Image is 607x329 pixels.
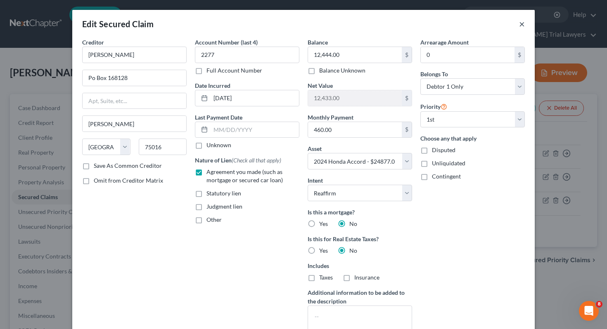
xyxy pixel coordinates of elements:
[308,145,322,152] span: Asset
[308,288,412,305] label: Additional information to be added to the description
[206,168,283,183] span: Agreement you made (such as mortgage or secured car loan)
[83,70,186,86] input: Enter address...
[596,301,602,308] span: 8
[195,47,299,63] input: XXXX
[402,90,412,106] div: $
[82,18,154,30] div: Edit Secured Claim
[402,122,412,138] div: $
[349,220,357,227] span: No
[319,274,333,281] span: Taxes
[420,134,525,143] label: Choose any that apply
[94,162,162,170] label: Save As Common Creditor
[432,173,461,180] span: Contingent
[211,122,299,138] input: MM/DD/YYYY
[206,203,242,210] span: Judgment lien
[349,247,357,254] span: No
[432,146,455,153] span: Disputed
[308,47,402,63] input: 0.00
[83,93,186,109] input: Apt, Suite, etc...
[432,160,465,167] span: Unliquidated
[308,113,353,122] label: Monthly Payment
[195,38,258,47] label: Account Number (last 4)
[308,176,323,185] label: Intent
[206,66,262,75] label: Full Account Number
[420,38,469,47] label: Arrearage Amount
[195,156,281,164] label: Nature of Lien
[308,208,412,216] label: Is this a mortgage?
[139,139,187,155] input: Enter zip...
[308,235,412,243] label: Is this for Real Estate Taxes?
[206,190,241,197] span: Statutory lien
[308,122,402,138] input: 0.00
[308,261,412,270] label: Includes
[195,113,242,122] label: Last Payment Date
[206,141,231,149] label: Unknown
[308,81,333,90] label: Net Value
[83,116,186,132] input: Enter city...
[402,47,412,63] div: $
[206,216,222,223] span: Other
[579,301,599,321] iframe: Intercom live chat
[319,66,365,75] label: Balance Unknown
[308,90,402,106] input: 0.00
[354,274,379,281] span: Insurance
[195,81,230,90] label: Date Incurred
[211,90,299,106] input: MM/DD/YYYY
[232,157,281,164] span: (Check all that apply)
[94,177,163,184] span: Omit from Creditor Matrix
[420,70,448,78] span: Belongs To
[515,47,524,63] div: $
[319,220,328,227] span: Yes
[319,247,328,254] span: Yes
[82,39,104,46] span: Creditor
[420,101,447,111] label: Priority
[308,38,328,47] label: Balance
[519,19,525,29] button: ×
[421,47,515,63] input: 0.00
[82,47,187,63] input: Search creditor by name...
